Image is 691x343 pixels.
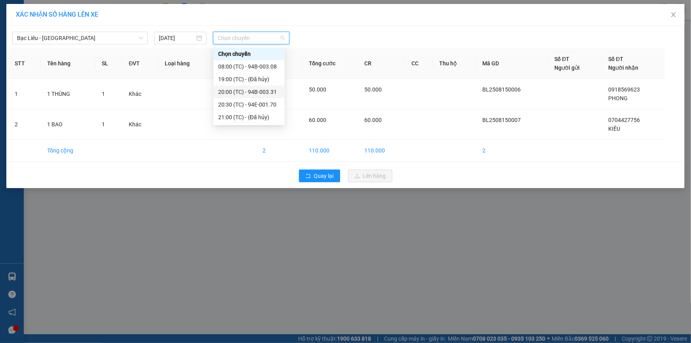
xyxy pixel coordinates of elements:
span: Người gửi [555,65,580,71]
td: 110.000 [358,140,405,162]
span: Số ĐT [555,56,570,62]
span: BL2508150007 [482,117,521,123]
td: 2 [8,109,41,140]
td: 2 [476,140,548,162]
th: Thu hộ [433,48,476,79]
button: Close [662,4,685,26]
td: 2 [256,140,303,162]
th: CC [405,48,433,79]
div: 20:30 (TC) - 94E-001.70 [218,100,280,109]
th: STT [8,48,41,79]
td: 110.000 [303,140,358,162]
div: 21:00 (TC) - (Đã hủy) [218,113,280,122]
span: KIỀU [608,126,620,132]
th: Loại hàng [158,48,211,79]
th: Mã GD [476,48,548,79]
span: BL2508150006 [482,86,521,93]
span: Bạc Liêu - Sài Gòn [17,32,143,44]
th: CR [358,48,405,79]
span: 0704427756 [608,117,640,123]
span: 1 [102,121,105,128]
td: 1 BAO [41,109,96,140]
td: 1 THÙNG [41,79,96,109]
div: 19:00 (TC) - (Đã hủy) [218,75,280,84]
th: Tên hàng [41,48,96,79]
span: PHONG [608,95,628,101]
span: Người nhận [608,65,638,71]
span: Chọn chuyến [218,32,285,44]
span: 60.000 [364,117,382,123]
div: Chọn chuyến [213,48,285,60]
button: rollbackQuay lại [299,170,340,182]
span: 0918569623 [608,86,640,93]
button: uploadLên hàng [348,170,392,182]
td: Tổng cộng [41,140,96,162]
div: 20:00 (TC) - 94B-003.31 [218,88,280,96]
td: Khác [122,109,158,140]
span: 50.000 [364,86,382,93]
span: close [670,11,677,18]
div: Chọn chuyến [218,50,280,58]
span: Số ĐT [608,56,623,62]
span: Quay lại [314,171,334,180]
td: 1 [8,79,41,109]
span: 50.000 [309,86,326,93]
th: Tổng cước [303,48,358,79]
td: Khác [122,79,158,109]
div: 08:00 (TC) - 94B-003.08 [218,62,280,71]
span: XÁC NHẬN SỐ HÀNG LÊN XE [16,11,98,18]
span: rollback [305,173,311,179]
th: Ghi chú [211,48,256,79]
th: SL [95,48,122,79]
span: 1 [102,91,105,97]
input: 15/08/2025 [159,34,195,42]
span: 60.000 [309,117,326,123]
th: ĐVT [122,48,158,79]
